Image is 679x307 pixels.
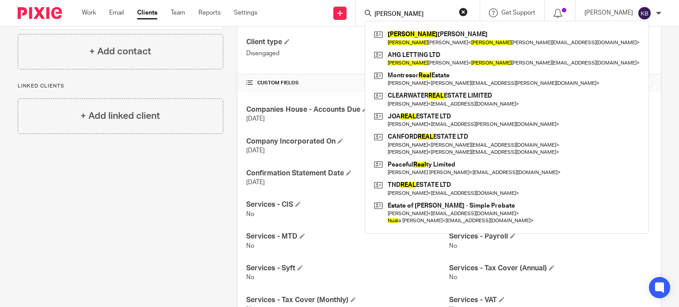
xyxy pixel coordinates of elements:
a: Settings [234,8,257,17]
span: No [246,274,254,280]
h4: + Add linked client [80,109,160,123]
h4: Services - Syft [246,264,449,273]
img: Pixie [18,7,62,19]
span: [DATE] [246,179,265,186]
h4: Services - Tax Cover (Annual) [449,264,652,273]
h4: Confirmation Statement Date [246,169,449,178]
h4: Services - Tax Cover (Monthly) [246,296,449,305]
span: No [449,243,457,249]
span: No [246,243,254,249]
h4: Services - Payroll [449,232,652,241]
h4: CUSTOM FIELDS [246,80,449,87]
a: Email [109,8,124,17]
p: Linked clients [18,83,223,90]
img: svg%3E [637,6,652,20]
p: Disengaged [246,49,449,58]
h4: Companies House - Accounts Due [246,105,449,114]
h4: + Add contact [89,45,151,58]
a: Clients [137,8,157,17]
h4: Client type [246,38,449,47]
p: [PERSON_NAME] [584,8,633,17]
span: [DATE] [246,148,265,154]
h4: Services - CIS [246,200,449,209]
span: [DATE] [246,116,265,122]
span: No [449,274,457,280]
input: Search [374,11,453,19]
a: Team [171,8,185,17]
span: Get Support [501,10,535,16]
h4: Services - VAT [449,296,652,305]
span: No [246,211,254,217]
button: Clear [459,8,468,16]
h4: Company Incorporated On [246,137,449,146]
a: Work [82,8,96,17]
h4: Services - MTD [246,232,449,241]
a: Reports [198,8,221,17]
